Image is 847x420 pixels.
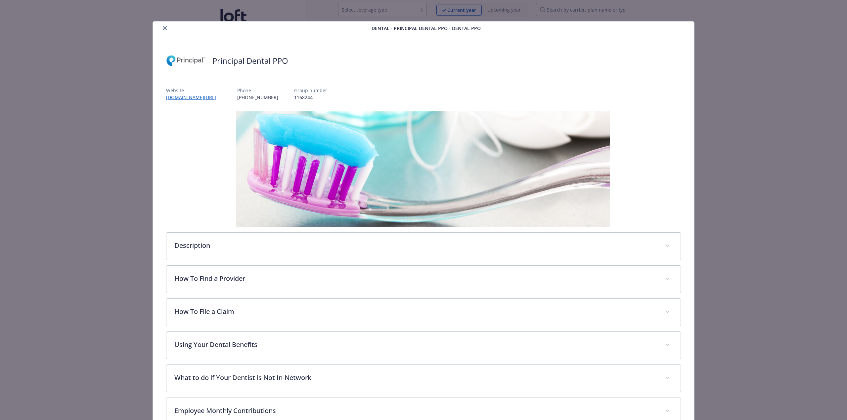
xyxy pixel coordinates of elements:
p: [PHONE_NUMBER] [237,94,278,101]
p: 1168244 [294,94,327,101]
p: How To File a Claim [174,307,657,317]
img: banner [236,111,610,227]
div: How To Find a Provider [166,266,681,293]
div: Description [166,233,681,260]
p: Description [174,241,657,250]
p: Website [166,87,221,94]
button: close [161,24,169,32]
a: [DOMAIN_NAME][URL] [166,94,221,100]
p: Employee Monthly Contributions [174,406,657,416]
span: Dental - Principal Dental PPO - Dental PPO [372,25,481,32]
p: Phone [237,87,278,94]
p: What to do if Your Dentist is Not In-Network [174,373,657,383]
img: Principal Financial Group Inc [166,51,206,71]
h2: Principal Dental PPO [212,55,288,66]
div: How To File a Claim [166,299,681,326]
p: How To Find a Provider [174,274,657,284]
div: What to do if Your Dentist is Not In-Network [166,365,681,392]
p: Using Your Dental Benefits [174,340,657,350]
p: Group number [294,87,327,94]
div: Using Your Dental Benefits [166,332,681,359]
